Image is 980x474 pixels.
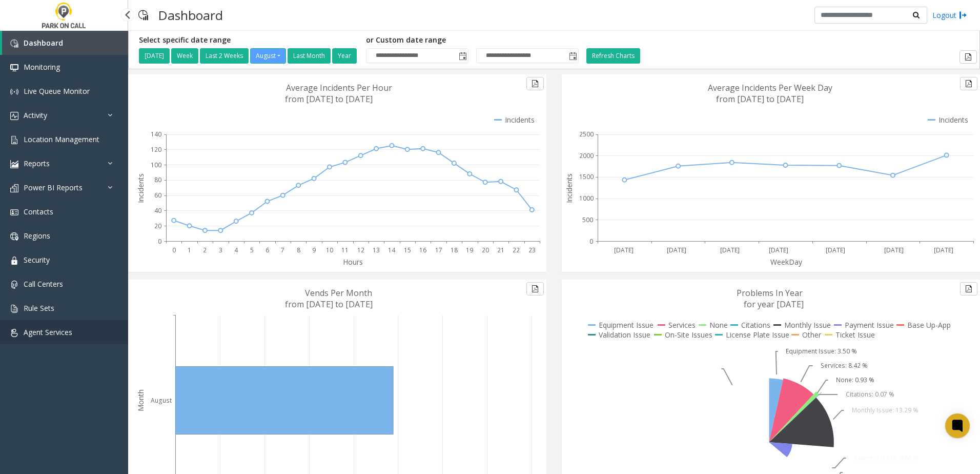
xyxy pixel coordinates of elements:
[153,3,228,28] h3: Dashboard
[579,172,594,181] text: 1500
[24,303,54,313] span: Rule Sets
[457,49,468,63] span: Toggle popup
[250,48,286,64] button: August
[716,93,804,105] text: from [DATE] to [DATE]
[482,246,489,254] text: 20
[821,361,868,370] text: Services: 8.42 %
[10,184,18,192] img: 'icon'
[744,299,804,310] text: for year [DATE]
[203,246,207,254] text: 2
[737,287,803,299] text: Problems In Year
[250,246,254,254] text: 5
[836,376,874,384] text: None: 0.93 %
[24,183,83,192] span: Power BI Reports
[154,175,161,184] text: 80
[136,389,146,411] text: Month
[305,287,372,299] text: Vends Per Month
[10,160,18,168] img: 'icon'
[172,246,176,254] text: 0
[582,215,593,224] text: 500
[24,207,53,216] span: Contacts
[158,237,161,246] text: 0
[312,246,316,254] text: 9
[769,246,788,254] text: [DATE]
[10,39,18,48] img: 'icon'
[200,48,249,64] button: Last 2 Weeks
[579,194,594,203] text: 1000
[932,10,967,21] a: Logout
[846,390,894,399] text: Citations: 0.07 %
[513,246,520,254] text: 22
[526,77,544,90] button: Export to pdf
[154,191,161,200] text: 60
[139,36,358,45] h5: Select specific date range
[139,48,170,64] button: [DATE]
[10,208,18,216] img: 'icon'
[854,453,919,462] text: Payment Issue: 9.86 %
[564,173,574,203] text: Incidents
[24,279,63,289] span: Call Centers
[667,246,686,254] text: [DATE]
[960,282,977,295] button: Export to pdf
[288,48,331,64] button: Last Month
[24,86,90,96] span: Live Queue Monitor
[708,82,832,93] text: Average Incidents Per Week Day
[466,246,473,254] text: 19
[934,246,953,254] text: [DATE]
[171,48,198,64] button: Week
[366,36,579,45] h5: or Custom date range
[960,77,977,90] button: Export to pdf
[286,82,392,93] text: Average Incidents Per Hour
[586,48,640,64] button: Refresh Charts
[579,130,594,139] text: 2500
[151,130,161,139] text: 140
[151,145,161,154] text: 120
[136,173,146,203] text: Incidents
[388,246,396,254] text: 14
[24,38,63,48] span: Dashboard
[24,134,99,144] span: Location Management
[10,112,18,120] img: 'icon'
[567,49,578,63] span: Toggle popup
[451,246,458,254] text: 18
[24,327,72,337] span: Agent Services
[10,136,18,144] img: 'icon'
[497,246,504,254] text: 21
[10,256,18,265] img: 'icon'
[151,396,172,405] text: August
[151,161,161,169] text: 100
[341,246,349,254] text: 11
[720,246,740,254] text: [DATE]
[24,255,50,265] span: Security
[24,62,60,72] span: Monitoring
[24,110,47,120] span: Activity
[826,246,845,254] text: [DATE]
[281,246,284,254] text: 7
[373,246,380,254] text: 13
[852,406,918,414] text: Monthly Issue: 13.29 %
[266,246,269,254] text: 6
[219,246,222,254] text: 3
[10,64,18,72] img: 'icon'
[154,206,161,215] text: 40
[343,257,363,267] text: Hours
[528,246,536,254] text: 23
[614,246,634,254] text: [DATE]
[10,232,18,241] img: 'icon'
[10,88,18,96] img: 'icon'
[332,48,357,64] button: Year
[188,246,191,254] text: 1
[435,246,442,254] text: 17
[357,246,364,254] text: 12
[234,246,238,254] text: 4
[10,281,18,289] img: 'icon'
[589,237,593,246] text: 0
[10,329,18,337] img: 'icon'
[24,159,50,168] span: Reports
[297,246,300,254] text: 8
[285,299,373,310] text: from [DATE] to [DATE]
[24,231,50,241] span: Regions
[326,246,333,254] text: 10
[959,50,977,64] button: Export to pdf
[10,305,18,313] img: 'icon'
